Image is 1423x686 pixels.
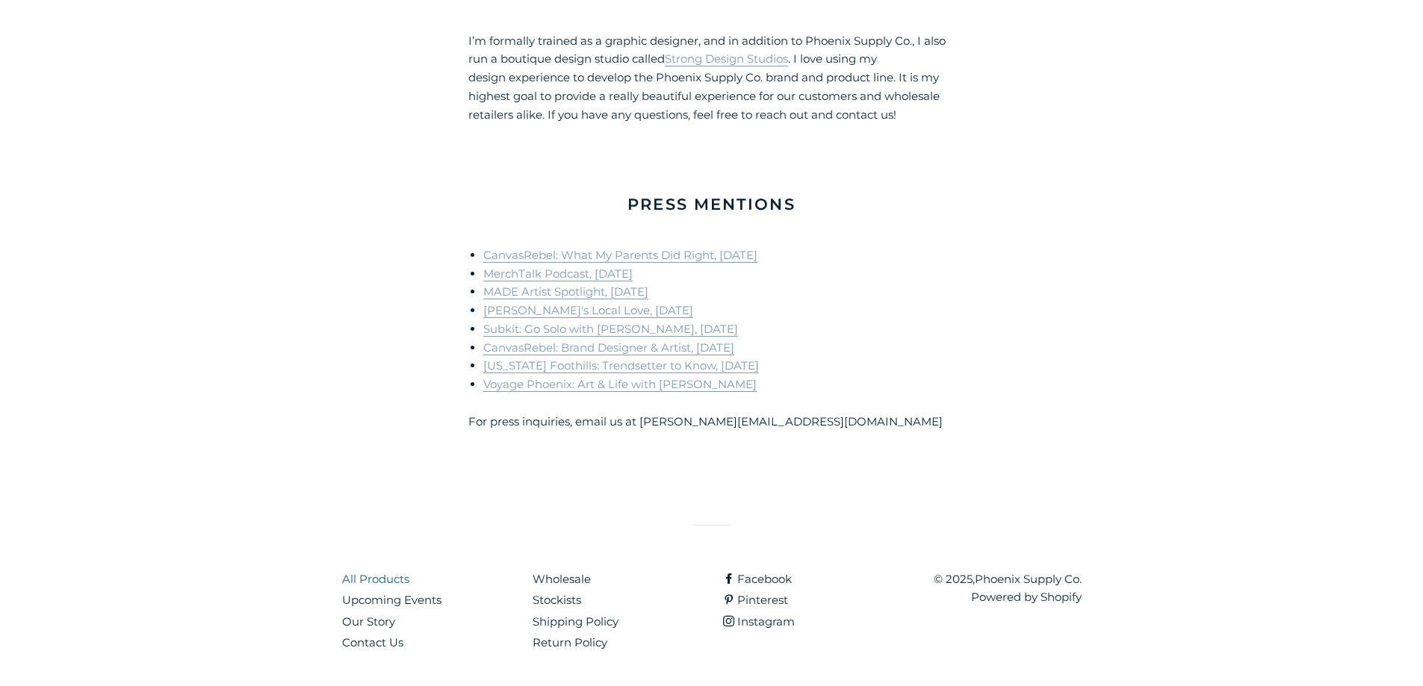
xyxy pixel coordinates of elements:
[468,193,954,215] h3: Press Mentions
[723,593,788,607] a: Pinterest
[723,572,792,586] a: Facebook
[533,572,591,586] a: Wholesale
[468,32,954,125] div: I’m formally trained as a graphic designer, and in addition to Phoenix Supply Co., I also run a b...
[723,614,795,629] a: Instagram
[533,614,619,629] a: Shipping Policy
[342,572,409,586] a: All Products
[914,570,1082,608] p: © 2025,
[483,358,759,373] a: [US_STATE] Foothills: Trendsetter to Know, [DATE]
[533,593,581,607] a: Stockists
[975,572,1082,586] a: Phoenix Supply Co.
[468,413,954,431] p: For press inquiries, email us at [PERSON_NAME][EMAIL_ADDRESS][DOMAIN_NAME]
[665,52,788,66] a: Strong Design Studios
[483,322,738,337] a: Subkit: Go Solo with [PERSON_NAME], [DATE]
[483,303,693,318] a: [PERSON_NAME]'s Local Love, [DATE]
[483,284,648,299] a: MADE Artist Spotlight, [DATE]
[483,340,734,355] a: CanvasRebel: Brand Designer & Artist, [DATE]
[483,248,757,263] a: CanvasRebel: What My Parents Did Right, [DATE]
[971,590,1082,604] a: Powered by Shopify
[533,635,607,649] a: Return Policy
[483,377,757,392] a: Voyage Phoenix: Art & Life with [PERSON_NAME]
[342,614,395,629] a: Our Story
[483,266,633,281] a: MerchTalk Podcast, [DATE]
[342,593,441,607] a: Upcoming Events
[342,635,403,649] a: Contact Us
